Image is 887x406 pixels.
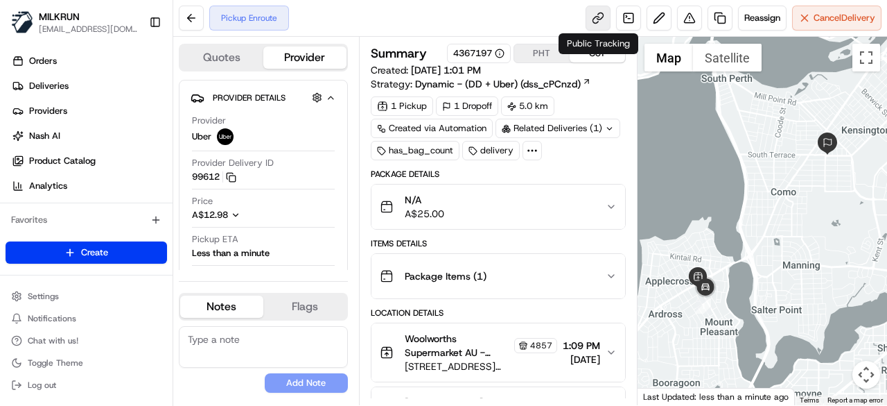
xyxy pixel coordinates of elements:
div: Less than a minute [192,247,270,260]
span: Log out [28,380,56,391]
div: delivery [462,141,520,160]
a: Created via Automation [371,119,493,138]
span: Toggle Theme [28,357,83,369]
span: Settings [28,291,59,302]
div: 1 [696,298,711,314]
img: MILKRUN [11,11,33,33]
span: Nash AI [29,130,60,142]
span: N/A [405,193,444,207]
button: A$12.98 [192,209,314,221]
a: Report a map error [827,396,883,404]
button: Create [6,242,167,264]
button: Provider Details [191,86,336,109]
button: Chat with us! [6,331,167,350]
span: Analytics [29,180,67,192]
button: Show satellite imagery [693,44,762,71]
a: Providers [6,100,173,122]
button: Reassign [738,6,787,31]
span: Product Catalog [29,155,96,167]
button: Map camera controls [852,361,880,389]
div: has_bag_count [371,141,459,160]
button: Log out [6,375,167,395]
span: A$12.98 [192,209,228,221]
button: Settings [6,287,167,306]
div: 1 Pickup [371,96,433,116]
span: Package Items ( 1 ) [405,269,486,283]
button: Show street map [644,44,693,71]
span: Provider [192,115,226,127]
div: 1 Dropoff [436,96,498,116]
button: Woolworths Supermarket AU - [GEOGRAPHIC_DATA] Store Manager4857[STREET_ADDRESS][PERSON_NAME]1:09 ... [371,323,625,382]
button: Quotes [180,46,263,69]
button: N/AA$25.00 [371,185,625,229]
div: Last Updated: less than a minute ago [638,388,795,405]
button: MILKRUN [39,10,80,24]
a: Orders [6,50,173,72]
button: Package Items (1) [371,254,625,298]
button: Notes [180,296,263,318]
img: Google [641,387,687,405]
img: uber-new-logo.jpeg [217,128,234,145]
span: [STREET_ADDRESS][PERSON_NAME] [405,360,557,373]
span: 1:09 PM [563,339,600,353]
button: Provider [263,46,346,69]
button: Notifications [6,309,167,328]
button: MILKRUNMILKRUN[EMAIL_ADDRESS][DOMAIN_NAME] [6,6,143,39]
button: 4367197 [453,47,504,60]
div: Location Details [371,307,626,319]
div: Favorites [6,209,167,231]
span: [DATE] [563,353,600,366]
div: Package Details [371,169,626,180]
span: A$25.00 [405,207,444,221]
span: Created: [371,63,481,77]
div: Public Tracking [559,33,638,54]
span: 4857 [530,340,552,351]
button: Toggle Theme [6,353,167,373]
span: Price [192,195,213,208]
span: Orders [29,55,57,67]
span: Reassign [744,12,780,24]
span: [DATE] 1:01 PM [411,64,481,76]
span: Cancel Delivery [814,12,875,24]
a: Nash AI [6,125,173,147]
button: CancelDelivery [792,6,881,31]
button: PHT [514,44,570,62]
a: Product Catalog [6,150,173,172]
span: Provider Details [213,92,286,103]
button: Toggle fullscreen view [852,44,880,71]
span: Notifications [28,313,76,324]
div: 5.0 km [501,96,554,116]
span: Uber [192,130,211,143]
button: [EMAIL_ADDRESS][DOMAIN_NAME] [39,24,138,35]
button: 99612 [192,171,236,183]
a: Open this area in Google Maps (opens a new window) [641,387,687,405]
span: Provider Delivery ID [192,157,274,169]
div: Strategy: [371,77,591,91]
span: Chat with us! [28,335,78,346]
a: Terms [800,396,819,404]
button: Flags [263,296,346,318]
span: Deliveries [29,80,69,92]
div: Items Details [371,238,626,249]
span: Woolworths Supermarket AU - [GEOGRAPHIC_DATA] Store Manager [405,332,511,360]
a: Deliveries [6,75,173,97]
h3: Summary [371,47,427,60]
span: Pickup ETA [192,233,238,246]
div: Related Deliveries (1) [495,119,620,138]
a: Dynamic - (DD + Uber) (dss_cPCnzd) [415,77,591,91]
span: Create [81,246,108,259]
a: Analytics [6,175,173,197]
span: Dynamic - (DD + Uber) (dss_cPCnzd) [415,77,581,91]
span: Providers [29,105,67,117]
